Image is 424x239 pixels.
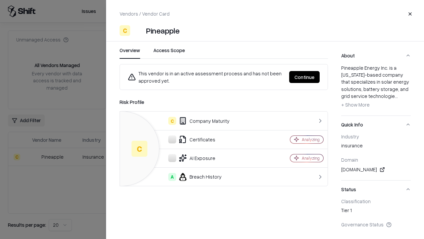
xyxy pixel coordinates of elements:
div: insurance [341,142,411,151]
span: + Show More [341,102,370,108]
div: Industry [341,133,411,139]
div: Quick Info [341,133,411,180]
div: Breach History [125,173,267,181]
div: Classification [341,198,411,204]
button: Quick Info [341,116,411,133]
div: Governance Status [341,221,411,227]
button: + Show More [341,100,370,110]
div: Tier 1 [341,207,411,216]
div: Certificates [125,135,267,143]
span: ... [395,93,398,99]
div: C [120,25,130,36]
div: Company Maturity [125,117,267,125]
div: A [168,173,176,181]
p: Vendors / Vendor Card [120,10,170,17]
div: AI Exposure [125,154,267,162]
div: Risk Profile [120,98,328,106]
div: Pineapple [146,25,180,36]
button: Continue [289,71,320,83]
button: Status [341,181,411,198]
div: C [168,117,176,125]
div: Analyzing [302,137,320,142]
div: Analyzing [302,155,320,161]
button: Access Scope [153,47,185,59]
button: About [341,47,411,64]
img: Pineapple [133,25,143,36]
div: [DOMAIN_NAME] [341,166,411,174]
div: Domain [341,157,411,163]
div: This vendor is in an active assessment process and has not been approved yet. [128,70,284,84]
div: About [341,64,411,116]
button: Overview [120,47,140,59]
div: Pineapple Energy Inc. is a [US_STATE]-based company that specializes in solar energy solutions, b... [341,64,411,110]
div: C [132,141,147,157]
